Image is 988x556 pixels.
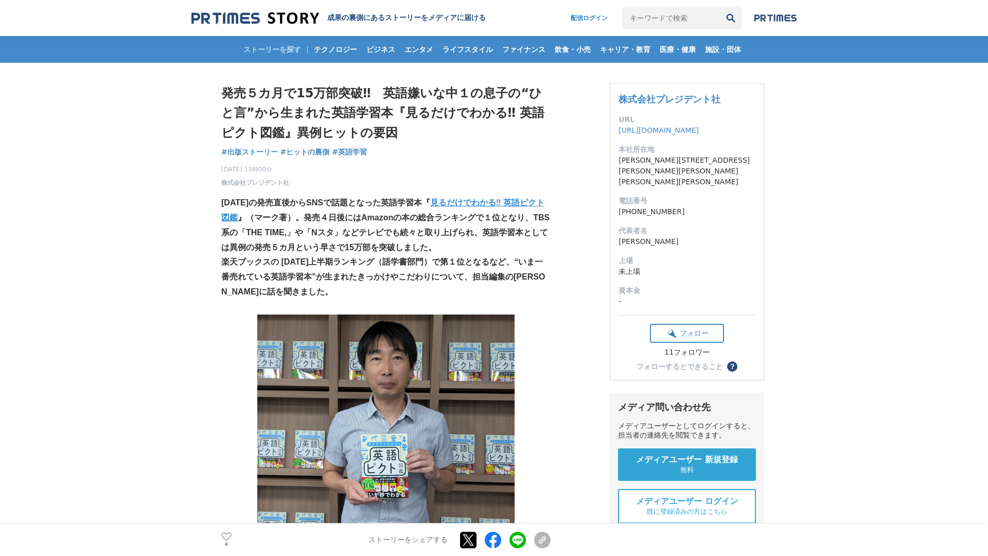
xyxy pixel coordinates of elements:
a: #ヒットの裏側 [280,147,330,158]
dd: [PERSON_NAME][STREET_ADDRESS][PERSON_NAME][PERSON_NAME][PERSON_NAME][PERSON_NAME] [619,155,755,187]
dd: - [619,296,755,307]
a: 株式会社プレジデント社 [221,178,289,187]
a: テクノロジー [310,36,361,63]
span: ファイナンス [498,45,550,54]
a: #英語学習 [332,147,367,158]
span: 既に登録済みの方はこちら [647,507,727,516]
input: キーワードで検索 [622,7,719,29]
dd: [PHONE_NUMBER] [619,206,755,217]
strong: [DATE]の発売直後からSNSで話題となった英語学習本『 [221,198,430,207]
span: ライフスタイル [438,45,497,54]
dt: 代表者名 [619,225,755,236]
strong: 』（マーク著）。発売４日後にはAmazonの本の総合ランキングで１位となり、TBS系の「THE TIME,」や「Nスタ」などテレビでも続々と取り上げられ、英語学習本としては異例の発売５カ月という... [221,213,550,252]
dt: 本社所在地 [619,144,755,155]
p: ストーリーをシェアする [368,535,448,545]
span: テクノロジー [310,45,361,54]
h2: 成果の裏側にあるストーリーをメディアに届ける [327,13,486,23]
a: メディアユーザー 新規登録 無料 [618,448,756,481]
a: ライフスタイル [438,36,497,63]
div: フォローするとできること [637,363,723,370]
div: 11フォロワー [650,348,724,357]
span: 医療・健康 [656,45,700,54]
a: 飲食・小売 [551,36,595,63]
span: エンタメ [400,45,437,54]
span: 施設・団体 [701,45,745,54]
span: 無料 [680,465,694,475]
dt: 上場 [619,255,755,266]
a: ファイナンス [498,36,550,63]
a: ビジネス [362,36,399,63]
span: 飲食・小売 [551,45,595,54]
span: キャリア・教育 [596,45,655,54]
button: 検索 [719,7,742,29]
img: prtimes [754,14,797,22]
span: メディアユーザー ログイン [636,496,738,507]
dd: 未上場 [619,266,755,277]
dt: 資本金 [619,285,755,296]
span: #英語学習 [332,147,367,157]
p: 4 [221,542,232,547]
dd: [PERSON_NAME] [619,236,755,247]
a: 医療・健康 [656,36,700,63]
strong: 楽天ブックスの [DATE]上半期ランキング（語学書部門）で第１位となるなど、“いま一番売れている英語学習本”が生まれたきっかけやこだわりについて、担当編集の[PERSON_NAME]に話を聞き... [221,257,545,296]
a: 施設・団体 [701,36,745,63]
a: エンタメ [400,36,437,63]
span: ビジネス [362,45,399,54]
span: ？ [729,363,736,370]
a: [URL][DOMAIN_NAME] [619,126,699,134]
a: キャリア・教育 [596,36,655,63]
a: #出版ストーリー [221,147,278,158]
h1: 発売５カ月で15万部突破‼ 英語嫌いな中１の息子の“ひと言”から生まれた英語学習本『見るだけでわかる‼ 英語ピクト図鑑』異例ヒットの要因 [221,83,551,143]
button: ？ [727,361,737,372]
div: メディアユーザーとしてログインすると、担当者の連絡先を閲覧できます。 [618,422,756,440]
a: 配信ログイン [560,7,618,29]
a: メディアユーザー ログイン 既に登録済みの方はこちら [618,489,756,524]
a: 株式会社プレジデント社 [619,94,720,105]
span: [DATE] 11時00分 [221,165,289,174]
dt: URL [619,114,755,125]
div: メディア問い合わせ先 [618,401,756,413]
img: 成果の裏側にあるストーリーをメディアに届ける [191,11,319,25]
span: #ヒットの裏側 [280,147,330,157]
button: フォロー [650,324,724,343]
span: #出版ストーリー [221,147,278,157]
dt: 電話番号 [619,196,755,206]
span: メディアユーザー 新規登録 [636,455,738,465]
a: 見るだけでわかる‼ 英語ピクト図鑑 [221,198,544,222]
a: 成果の裏側にあるストーリーをメディアに届ける 成果の裏側にあるストーリーをメディアに届ける [191,11,486,25]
